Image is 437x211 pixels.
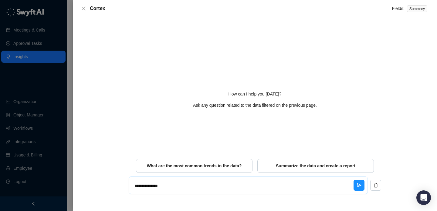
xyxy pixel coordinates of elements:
[80,5,87,12] button: Close
[392,6,404,11] span: Fields:
[416,190,431,205] div: Open Intercom Messenger
[136,159,252,173] button: What are the most common trends in the data?
[276,163,355,169] span: Summarize the data and create a report
[147,163,242,169] span: What are the most common trends in the data?
[229,91,282,97] p: How can I help you [DATE]?
[81,6,86,11] span: close
[407,5,427,12] span: Summary
[193,102,317,109] p: Ask any question related to the data filtered on the previous page.
[90,5,392,12] div: Cortex
[257,159,374,173] button: Summarize the data and create a report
